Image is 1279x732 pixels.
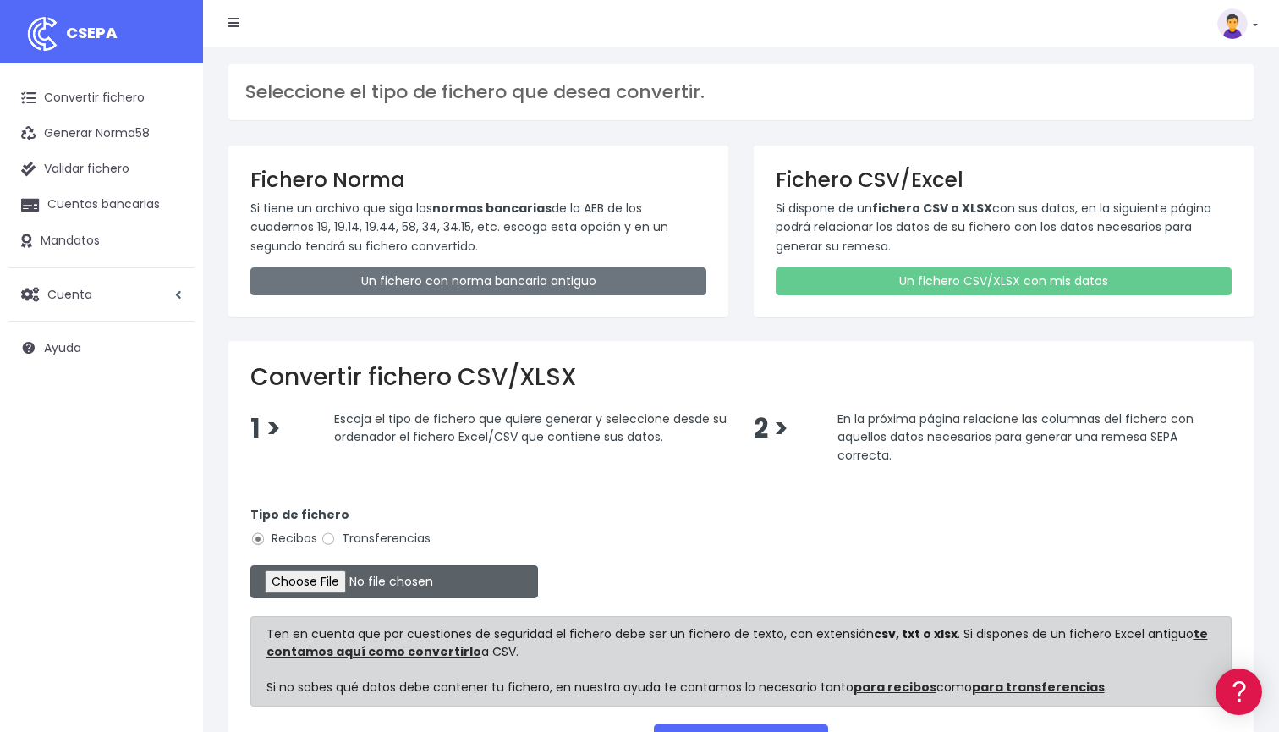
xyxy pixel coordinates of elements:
[432,200,552,217] strong: normas bancarias
[776,267,1232,295] a: Un fichero CSV/XLSX con mis datos
[47,285,92,302] span: Cuenta
[874,625,958,642] strong: csv, txt o xlsx
[250,267,706,295] a: Un fichero con norma bancaria antiguo
[17,144,321,170] a: Información general
[17,453,321,482] button: Contáctanos
[17,336,321,352] div: Facturación
[250,530,317,548] label: Recibos
[872,200,992,217] strong: fichero CSV o XLSX
[754,410,788,447] span: 2 >
[17,293,321,319] a: Perfiles de empresas
[972,679,1105,696] a: para transferencias
[17,363,321,389] a: General
[776,199,1232,256] p: Si dispone de un con sus datos, en la siguiente página podrá relacionar los datos de su fichero c...
[321,530,431,548] label: Transferencias
[8,187,195,223] a: Cuentas bancarias
[250,168,706,192] h3: Fichero Norma
[17,214,321,240] a: Formatos
[17,118,321,134] div: Información general
[17,187,321,203] div: Convertir ficheros
[8,223,195,259] a: Mandatos
[250,506,349,523] strong: Tipo de fichero
[17,406,321,422] div: Programadores
[8,80,195,116] a: Convertir fichero
[1217,8,1248,39] img: profile
[8,116,195,151] a: Generar Norma58
[66,22,118,43] span: CSEPA
[8,330,195,366] a: Ayuda
[17,240,321,267] a: Problemas habituales
[250,363,1232,392] h2: Convertir fichero CSV/XLSX
[250,616,1232,707] div: Ten en cuenta que por cuestiones de seguridad el fichero debe ser un fichero de texto, con extens...
[837,410,1194,463] span: En la próxima página relacione las columnas del fichero con aquellos datos necesarios para genera...
[854,679,936,696] a: para recibos
[334,410,727,445] span: Escoja el tipo de fichero que quiere generar y seleccione desde su ordenador el fichero Excel/CSV...
[44,339,81,356] span: Ayuda
[776,168,1232,192] h3: Fichero CSV/Excel
[266,625,1208,660] a: te contamos aquí como convertirlo
[250,410,281,447] span: 1 >
[8,151,195,187] a: Validar fichero
[250,199,706,256] p: Si tiene un archivo que siga las de la AEB de los cuadernos 19, 19.14, 19.44, 58, 34, 34.15, etc....
[245,81,1237,103] h3: Seleccione el tipo de fichero que desea convertir.
[233,487,326,504] a: POWERED BY ENCHANT
[17,267,321,293] a: Videotutoriales
[21,13,63,55] img: logo
[8,277,195,312] a: Cuenta
[17,432,321,459] a: API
